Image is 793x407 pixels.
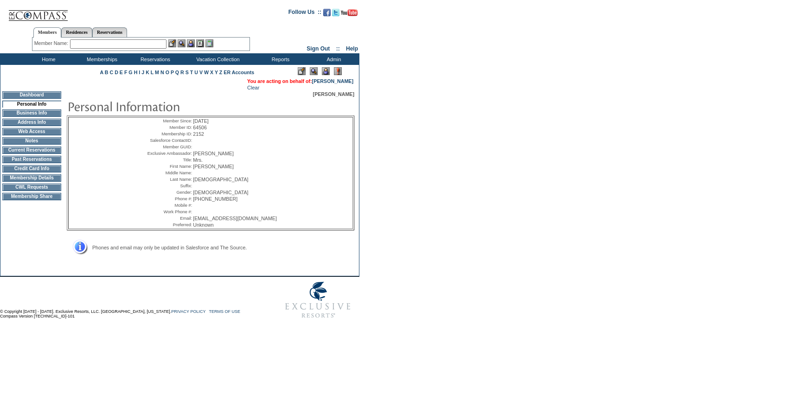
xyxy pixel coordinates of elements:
a: ER Accounts [224,70,254,75]
a: I [139,70,140,75]
img: Reservations [196,39,204,47]
img: Edit Mode [298,67,306,75]
img: View [178,39,185,47]
a: D [115,70,118,75]
img: pgTtlPersonalInfo.gif [67,97,253,115]
img: Follow us on Twitter [332,9,339,16]
a: U [194,70,198,75]
span: You are acting on behalf of: [247,78,353,84]
a: Clear [247,85,259,90]
td: Exclusive Ambassador: [142,151,192,156]
span: [DEMOGRAPHIC_DATA] [193,177,248,182]
a: K [146,70,149,75]
td: Last Name: [142,177,192,182]
td: Credit Card Info [2,165,61,172]
td: Memberships [74,53,128,65]
span: [PERSON_NAME] [313,91,354,97]
a: Q [175,70,179,75]
a: S [185,70,189,75]
a: X [210,70,213,75]
td: Suffix: [142,183,192,189]
a: M [155,70,159,75]
td: Home [21,53,74,65]
a: N [160,70,164,75]
span: Mrs. [193,157,203,163]
img: Impersonate [322,67,330,75]
a: Y [215,70,218,75]
span: [DATE] [193,118,209,124]
td: Admin [306,53,359,65]
td: CWL Requests [2,184,61,191]
img: View Mode [310,67,318,75]
td: Notes [2,137,61,145]
span: Unknown [193,222,213,228]
img: Become our fan on Facebook [323,9,331,16]
a: PRIVACY POLICY [171,309,205,314]
a: V [199,70,203,75]
a: F [124,70,128,75]
div: Member Name: [34,39,70,47]
a: B [105,70,109,75]
td: Membership Share [2,193,61,200]
img: Log Concern/Member Elevation [334,67,342,75]
td: Address Info [2,119,61,126]
td: Reservations [128,53,181,65]
td: Middle Name: [142,170,192,176]
td: Personal Info [2,101,61,108]
td: Email: [142,216,192,221]
img: Compass Home [8,2,68,21]
td: Member GUID: [142,144,192,150]
a: Follow us on Twitter [332,12,339,17]
a: Become our fan on Facebook [323,12,331,17]
td: Follow Us :: [288,8,321,19]
td: Member Since: [142,118,192,124]
a: E [120,70,123,75]
a: J [141,70,144,75]
td: Web Access [2,128,61,135]
a: Members [33,27,62,38]
span: [EMAIL_ADDRESS][DOMAIN_NAME] [193,216,277,221]
a: Residences [61,27,92,37]
a: P [171,70,174,75]
span: 2152 [193,131,204,137]
img: Address Info [67,240,88,255]
img: Exclusive Resorts [276,277,359,323]
a: [PERSON_NAME] [312,78,353,84]
img: b_calculator.gif [205,39,213,47]
td: Membership Details [2,174,61,182]
a: C [109,70,113,75]
td: Membership ID: [142,131,192,137]
a: A [100,70,103,75]
td: Title: [142,157,192,163]
a: R [180,70,184,75]
a: W [204,70,209,75]
a: TERMS OF USE [209,309,241,314]
td: Work Phone #: [142,209,192,215]
span: [PERSON_NAME] [193,151,234,156]
td: Current Reservations [2,146,61,154]
a: Help [346,45,358,52]
a: T [190,70,193,75]
td: Preferred: [142,222,192,228]
td: Mobile #: [142,203,192,208]
span: [PERSON_NAME] [193,164,234,169]
img: Impersonate [187,39,195,47]
a: G [128,70,132,75]
td: Business Info [2,109,61,117]
td: Dashboard [2,91,61,99]
td: Member ID: [142,125,192,130]
span: Phones and email may only be updated in Salesforce and The Source. [92,245,247,250]
td: Vacation Collection [181,53,253,65]
td: First Name: [142,164,192,169]
td: Reports [253,53,306,65]
img: b_edit.gif [168,39,176,47]
span: :: [336,45,340,52]
td: Gender: [142,190,192,195]
td: Salesforce ContactID: [142,138,192,143]
a: Subscribe to our YouTube Channel [341,12,358,17]
span: [DEMOGRAPHIC_DATA] [193,190,248,195]
a: Sign Out [307,45,330,52]
span: [PHONE_NUMBER] [193,196,237,202]
td: Phone #: [142,196,192,202]
a: L [151,70,153,75]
